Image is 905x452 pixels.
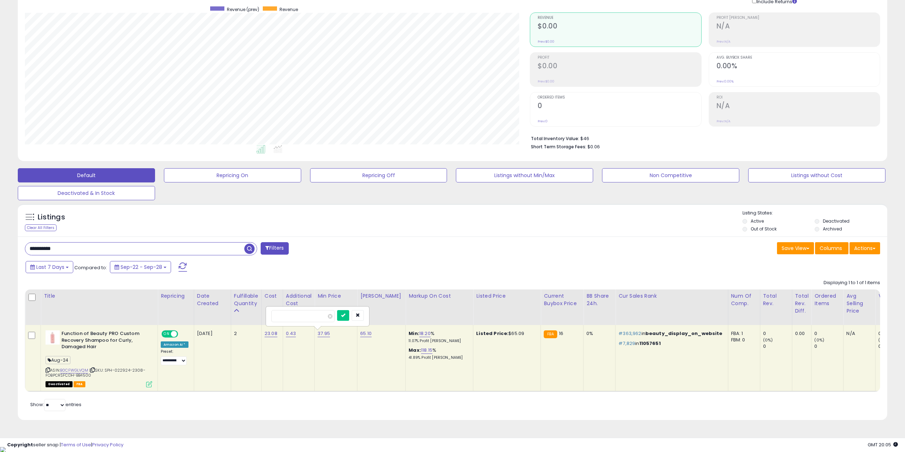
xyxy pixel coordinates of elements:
[618,330,722,337] p: in
[777,242,814,254] button: Save View
[531,135,579,142] b: Total Inventory Value:
[586,292,612,307] div: BB Share 24h.
[46,356,70,364] span: Aug-24
[795,292,809,315] div: Total Rev. Diff.
[717,39,730,44] small: Prev: N/A
[409,330,468,344] div: %
[234,292,259,307] div: Fulfillable Quantity
[121,264,162,271] span: Sep-22 - Sep-28
[197,330,225,337] div: [DATE]
[30,401,81,408] span: Show: entries
[61,441,91,448] a: Terms of Use
[265,292,280,300] div: Cost
[409,347,421,353] b: Max:
[846,330,870,337] div: N/A
[731,330,755,337] div: FBA: 1
[538,102,701,111] h2: 0
[748,168,885,182] button: Listings without Cost
[531,134,875,142] li: $46
[814,343,843,350] div: 0
[26,261,73,273] button: Last 7 Days
[538,39,554,44] small: Prev: $0.00
[645,330,723,337] span: beauty_display_on_website
[7,442,123,448] div: seller snap | |
[538,96,701,100] span: Ordered Items
[18,186,155,200] button: Deactivated & In Stock
[618,330,641,337] span: #363,962
[731,337,755,343] div: FBM: 0
[164,168,301,182] button: Repricing On
[717,102,880,111] h2: N/A
[318,292,354,300] div: Min Price
[586,330,610,337] div: 0%
[280,6,298,12] span: Revenue
[795,330,806,337] div: 0.00
[74,264,107,271] span: Compared to:
[162,331,171,337] span: ON
[751,218,764,224] label: Active
[618,340,722,347] p: in
[763,343,792,350] div: 0
[25,224,57,231] div: Clear All Filters
[751,226,777,232] label: Out of Stock
[717,62,880,71] h2: 0.00%
[409,330,419,337] b: Min:
[38,212,65,222] h5: Listings
[310,168,447,182] button: Repricing Off
[618,292,725,300] div: Cur Sales Rank
[544,330,557,338] small: FBA
[538,56,701,60] span: Profit
[814,337,824,343] small: (0%)
[538,79,554,84] small: Prev: $0.00
[409,339,468,344] p: 11.07% Profit [PERSON_NAME]
[639,340,661,347] span: 11057651
[110,261,171,273] button: Sep-22 - Sep-28
[360,330,372,337] a: 65.10
[544,292,580,307] div: Current Buybox Price
[717,119,730,123] small: Prev: N/A
[717,56,880,60] span: Avg. Buybox Share
[559,330,563,337] span: 16
[763,337,773,343] small: (0%)
[731,292,757,307] div: Num of Comp.
[820,245,842,252] span: Columns
[409,355,468,360] p: 41.89% Profit [PERSON_NAME]
[161,349,188,365] div: Preset:
[62,330,148,352] b: Function of Beauty PRO Custom Recovery Shampoo for Curly, Damaged Hair
[538,62,701,71] h2: $0.00
[74,381,86,387] span: FBA
[878,337,888,343] small: (0%)
[409,347,468,360] div: %
[36,264,64,271] span: Last 7 Days
[814,292,840,307] div: Ordered Items
[197,292,228,307] div: Date Created
[538,16,701,20] span: Revenue
[318,330,330,337] a: 37.95
[234,330,256,337] div: 2
[406,289,473,325] th: The percentage added to the cost of goods (COGS) that forms the calculator for Min & Max prices.
[46,330,152,387] div: ASIN:
[476,292,538,300] div: Listed Price
[846,292,872,315] div: Avg Selling Price
[814,330,843,337] div: 0
[717,79,734,84] small: Prev: 0.00%
[456,168,593,182] button: Listings without Min/Max
[587,143,600,150] span: $0.06
[538,119,548,123] small: Prev: 0
[476,330,535,337] div: $65.09
[476,330,509,337] b: Listed Price:
[360,292,403,300] div: [PERSON_NAME]
[823,226,842,232] label: Archived
[538,22,701,32] h2: $0.00
[265,330,277,337] a: 23.08
[177,331,188,337] span: OFF
[878,292,904,300] div: Velocity
[868,441,898,448] span: 2025-10-6 20:05 GMT
[286,292,312,307] div: Additional Cost
[161,341,188,348] div: Amazon AI *
[46,330,60,345] img: 21UiupK8wML._SL40_.jpg
[92,441,123,448] a: Privacy Policy
[815,242,848,254] button: Columns
[60,367,88,373] a: B0CFWGLVQM
[161,292,191,300] div: Repricing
